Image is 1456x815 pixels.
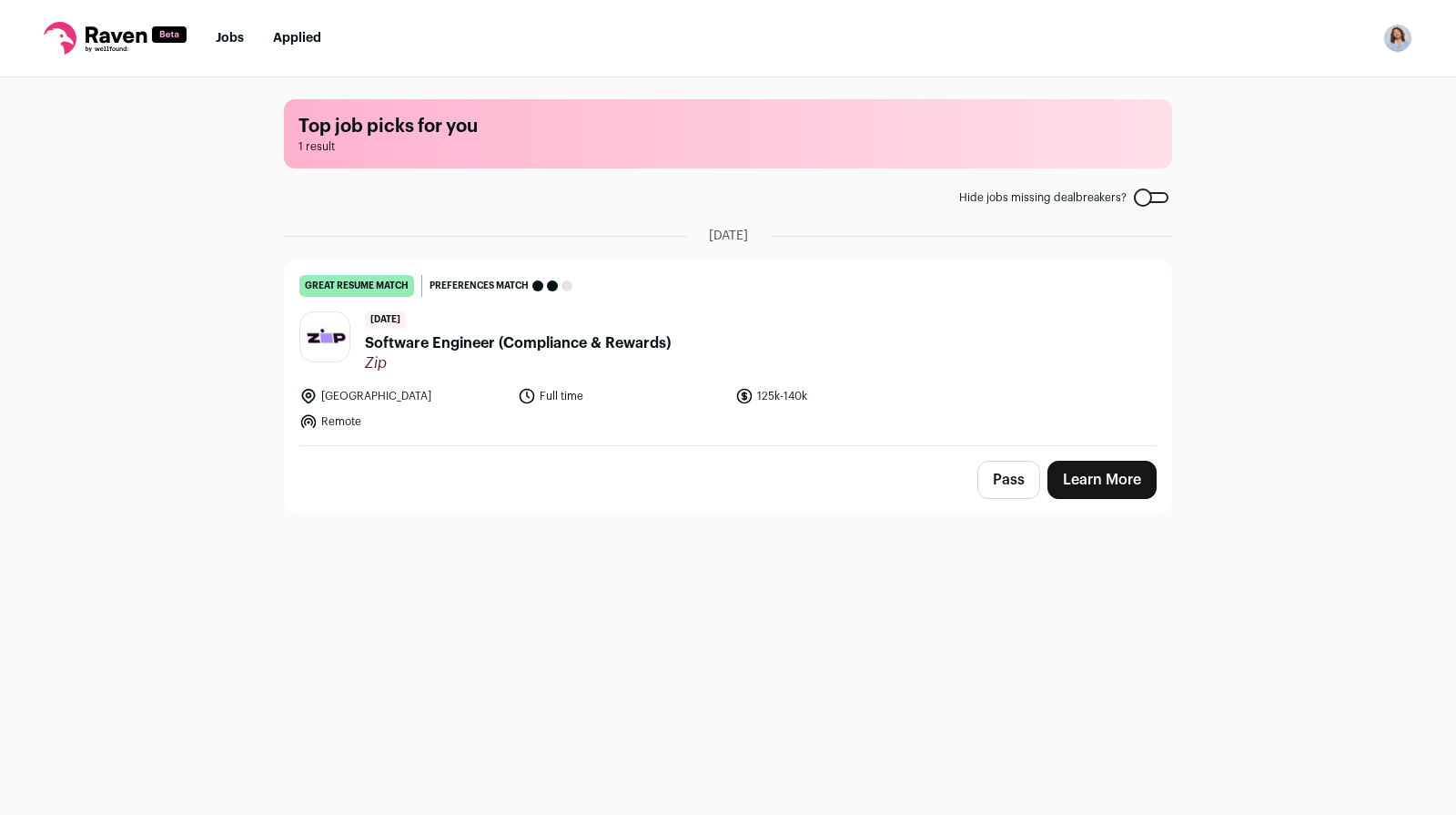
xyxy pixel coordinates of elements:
span: Preferences match [430,277,529,295]
span: Zip [365,354,671,372]
img: 6882900-medium_jpg [1383,24,1412,53]
div: great resume match [299,275,414,297]
a: great resume match Preferences match [DATE] Software Engineer (Compliance & Rewards) Zip [GEOGRAP... [285,260,1171,445]
span: [DATE] [365,311,406,329]
li: [GEOGRAPHIC_DATA] [299,387,507,405]
span: [DATE] [709,227,748,245]
button: Open dropdown [1383,24,1412,53]
h1: Top job picks for you [298,114,1158,139]
li: Remote [299,413,507,431]
a: Learn More [1047,461,1157,499]
a: Jobs [216,32,244,45]
a: Applied [273,32,321,45]
span: Software Engineer (Compliance & Rewards) [365,332,671,354]
li: Full time [518,387,725,405]
li: 125k-140k [735,387,943,405]
button: Pass [977,461,1040,499]
img: d0d91195b2df026e23cefa885e4b7345c4b23728a0a24d5a16e345423d2b8629.jpg [300,324,349,350]
span: 1 result [298,139,1158,154]
span: Hide jobs missing dealbreakers? [959,190,1127,205]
